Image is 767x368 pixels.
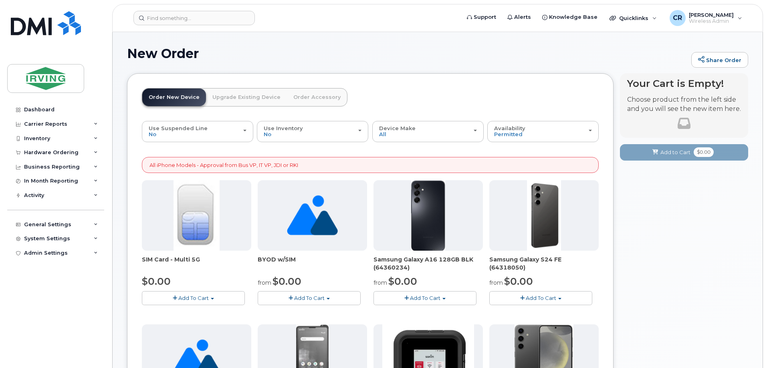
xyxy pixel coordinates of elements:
span: All [379,131,386,137]
span: Add To Cart [178,295,209,301]
small: from [373,279,387,286]
span: Availability [494,125,525,131]
button: Add To Cart [373,291,476,305]
button: Use Suspended Line No [142,121,253,142]
a: Order New Device [142,88,206,106]
p: Choose product from the left side and you will see the new item here. [627,95,741,114]
div: BYOD w/SIM [258,255,367,271]
button: Device Make All [372,121,484,142]
a: Upgrade Existing Device [206,88,287,106]
span: Device Make [379,125,416,131]
button: Add To Cart [258,291,361,305]
div: Samsung Galaxy A16 128GB BLK (64360234) [373,255,483,271]
span: No [149,131,156,137]
span: Add to Cart [660,149,690,156]
button: Use Inventory No [257,121,368,142]
button: Availability Permitted [487,121,599,142]
h4: Your Cart is Empty! [627,78,741,89]
img: no_image_found-2caef05468ed5679b831cfe6fc140e25e0c280774317ffc20a367ab7fd17291e.png [287,180,338,251]
img: 00D627D4-43E9-49B7-A367-2C99342E128C.jpg [174,180,219,251]
small: from [258,279,271,286]
span: $0.00 [142,275,171,287]
button: Add to Cart $0.00 [620,144,748,161]
button: Add To Cart [142,291,245,305]
span: $0.00 [272,275,301,287]
p: All iPhone Models - Approval from Bus VP, IT VP, JDI or RKI [149,161,298,169]
span: Add To Cart [410,295,440,301]
button: Add To Cart [489,291,592,305]
span: Add To Cart [294,295,325,301]
span: Add To Cart [526,295,556,301]
div: SIM Card - Multi 5G [142,255,251,271]
h1: New Order [127,46,687,60]
span: $0.00 [388,275,417,287]
span: Use Inventory [264,125,303,131]
img: s24_fe.png [527,180,561,251]
span: Permitted [494,131,523,137]
div: Samsung Galaxy S24 FE (64318050) [489,255,599,271]
small: from [489,279,503,286]
span: No [264,131,271,137]
span: $0.00 [694,147,714,157]
img: A16_-_JDI.png [411,180,445,251]
span: $0.00 [504,275,533,287]
span: Use Suspended Line [149,125,208,131]
a: Order Accessory [287,88,347,106]
a: Share Order [691,52,748,68]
